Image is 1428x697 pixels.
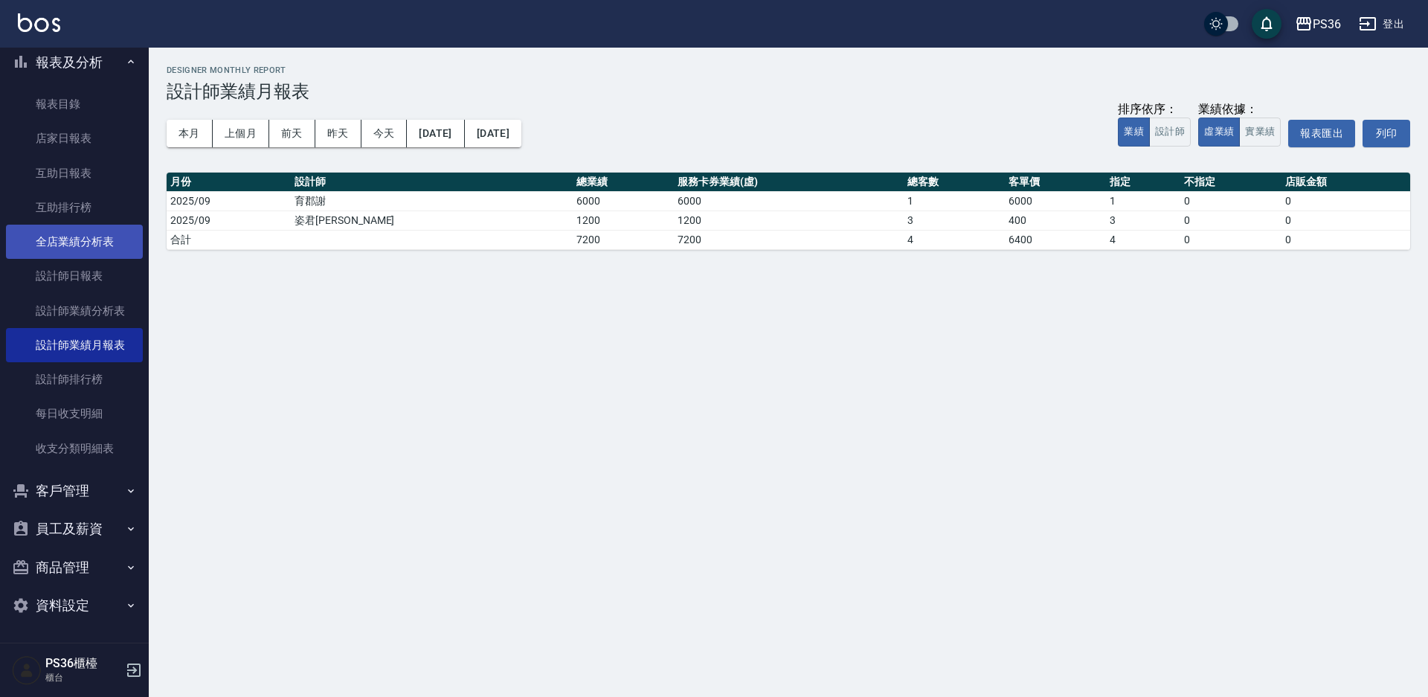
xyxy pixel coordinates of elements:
h5: PS36櫃檯 [45,656,121,671]
img: Logo [18,13,60,32]
td: 3 [904,211,1005,230]
td: 6000 [1005,191,1106,211]
button: 員工及薪資 [6,510,143,548]
button: [DATE] [407,120,464,147]
td: 0 [1281,211,1410,230]
button: 今天 [361,120,408,147]
td: 4 [904,230,1005,249]
button: save [1252,9,1281,39]
button: 昨天 [315,120,361,147]
td: 1 [1106,191,1180,211]
div: 業績依據： [1198,102,1281,118]
div: PS36 [1313,15,1341,33]
a: 每日收支明細 [6,396,143,431]
td: 400 [1005,211,1106,230]
button: 上個月 [213,120,269,147]
button: 列印 [1363,120,1410,147]
a: 設計師業績分析表 [6,294,143,328]
a: 互助排行榜 [6,190,143,225]
button: 虛業績 [1198,118,1240,147]
td: 育郡謝 [291,191,573,211]
th: 店販金額 [1281,173,1410,192]
td: 0 [1281,230,1410,249]
img: Person [12,655,42,685]
button: 報表匯出 [1288,120,1355,147]
h2: Designer Monthly Report [167,65,1410,75]
td: 0 [1180,191,1281,211]
td: 7200 [674,230,904,249]
td: 4 [1106,230,1180,249]
button: 資料設定 [6,586,143,625]
td: 1200 [573,211,674,230]
p: 櫃台 [45,671,121,684]
td: 0 [1281,191,1410,211]
td: 姿君[PERSON_NAME] [291,211,573,230]
button: 設計師 [1149,118,1191,147]
button: 報表及分析 [6,43,143,82]
td: 0 [1180,230,1281,249]
button: 實業績 [1239,118,1281,147]
a: 全店業績分析表 [6,225,143,259]
td: 1200 [674,211,904,230]
td: 2025/09 [167,191,291,211]
td: 0 [1180,211,1281,230]
td: 6400 [1005,230,1106,249]
button: 業績 [1118,118,1150,147]
div: 排序依序： [1118,102,1191,118]
th: 總客數 [904,173,1005,192]
a: 互助日報表 [6,156,143,190]
a: 收支分類明細表 [6,431,143,466]
button: 登出 [1353,10,1410,38]
th: 服務卡券業績(虛) [674,173,904,192]
button: 本月 [167,120,213,147]
td: 6000 [674,191,904,211]
button: [DATE] [465,120,521,147]
td: 2025/09 [167,211,291,230]
table: a dense table [167,173,1410,250]
th: 總業績 [573,173,674,192]
th: 設計師 [291,173,573,192]
td: 合計 [167,230,291,249]
th: 不指定 [1180,173,1281,192]
th: 月份 [167,173,291,192]
a: 設計師排行榜 [6,362,143,396]
a: 店家日報表 [6,121,143,155]
a: 設計師日報表 [6,259,143,293]
h3: 設計師業績月報表 [167,81,1410,102]
button: 前天 [269,120,315,147]
a: 報表目錄 [6,87,143,121]
button: 客戶管理 [6,472,143,510]
button: 商品管理 [6,548,143,587]
button: PS36 [1289,9,1347,39]
th: 指定 [1106,173,1180,192]
td: 6000 [573,191,674,211]
th: 客單價 [1005,173,1106,192]
td: 1 [904,191,1005,211]
td: 7200 [573,230,674,249]
a: 設計師業績月報表 [6,328,143,362]
td: 3 [1106,211,1180,230]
